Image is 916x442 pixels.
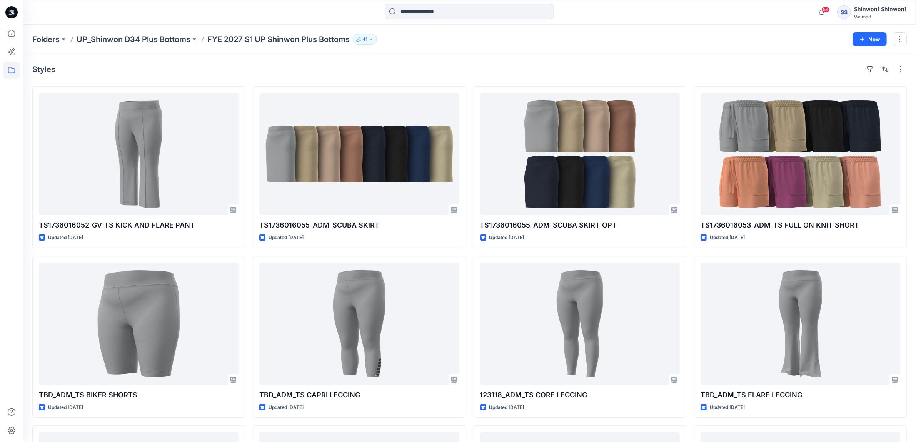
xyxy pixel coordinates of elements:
[77,34,190,45] a: UP_Shinwon D34 Plus Bottoms
[207,34,350,45] p: FYE 2027 S1 UP Shinwon Plus Bottoms
[489,234,524,242] p: Updated [DATE]
[821,7,830,13] span: 54
[480,263,680,385] a: 123118_ADM_TS CORE LEGGING
[362,35,367,44] p: 41
[489,403,524,412] p: Updated [DATE]
[269,234,304,242] p: Updated [DATE]
[853,32,887,46] button: New
[480,220,680,231] p: TS1736016055_ADM_SCUBA SKIRT_OPT
[32,65,55,74] h4: Styles
[854,5,906,14] div: Shinwon1 Shinwon1
[480,93,680,215] a: TS1736016055_ADM_SCUBA SKIRT_OPT
[39,93,239,215] a: TS1736016052_GV_TS KICK AND FLARE PANT
[480,390,680,400] p: 123118_ADM_TS CORE LEGGING
[701,263,900,385] a: TBD_ADM_TS FLARE LEGGING
[259,263,459,385] a: TBD_ADM_TS CAPRI LEGGING
[48,403,83,412] p: Updated [DATE]
[269,403,304,412] p: Updated [DATE]
[854,14,906,20] div: Walmart
[48,234,83,242] p: Updated [DATE]
[710,234,745,242] p: Updated [DATE]
[701,93,900,215] a: TS1736016053_ADM_TS FULL ON KNIT SHORT
[259,220,459,231] p: TS1736016055_ADM_SCUBA SKIRT
[259,390,459,400] p: TBD_ADM_TS CAPRI LEGGING
[701,390,900,400] p: TBD_ADM_TS FLARE LEGGING
[353,34,377,45] button: 41
[39,220,239,231] p: TS1736016052_GV_TS KICK AND FLARE PANT
[259,93,459,215] a: TS1736016055_ADM_SCUBA SKIRT
[701,220,900,231] p: TS1736016053_ADM_TS FULL ON KNIT SHORT
[837,5,851,19] div: SS
[39,263,239,385] a: TBD_ADM_TS BIKER SHORTS
[39,390,239,400] p: TBD_ADM_TS BIKER SHORTS
[710,403,745,412] p: Updated [DATE]
[32,34,60,45] a: Folders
